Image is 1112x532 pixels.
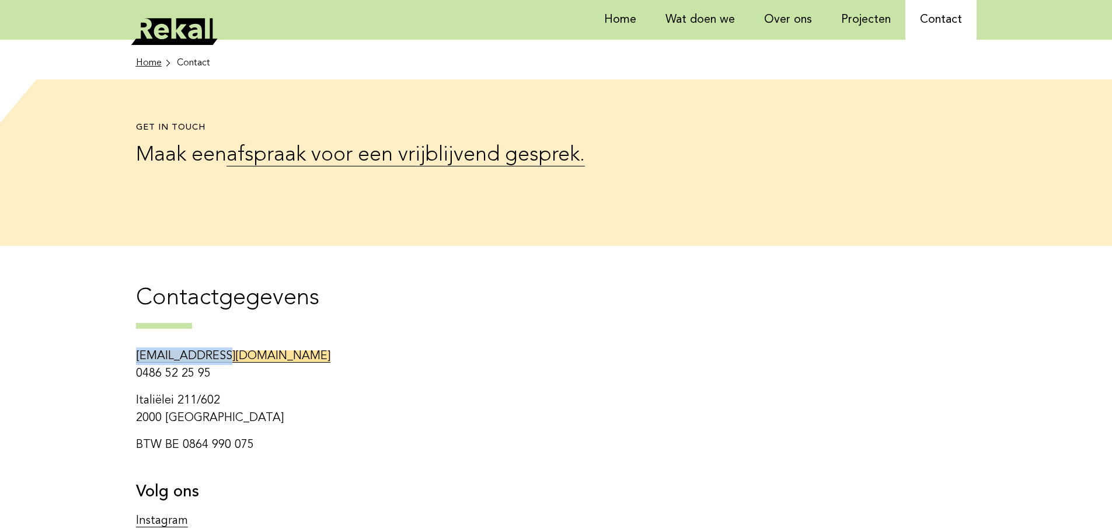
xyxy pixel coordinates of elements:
span: Home [136,56,162,70]
p: Maak een [136,140,613,171]
h1: Get in touch [136,123,613,134]
p: 0486 52 25 95 [136,347,629,383]
a: Instagram [136,515,188,527]
h2: Contactgegevens [136,283,977,329]
p: BTW BE 0864 990 075 [136,436,629,454]
h3: Volg ons [136,482,629,503]
a: Home [136,56,172,70]
a: [EMAIL_ADDRESS][DOMAIN_NAME] [136,350,330,363]
p: Italiëlei 211/602 2000 [GEOGRAPHIC_DATA] [136,392,629,427]
li: Contact [177,56,210,70]
a: afspraak voor een vrijblijvend gesprek. [226,145,585,166]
